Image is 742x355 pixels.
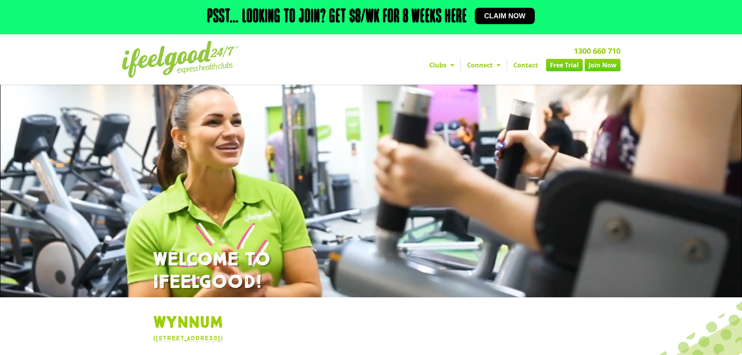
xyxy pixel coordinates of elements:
[153,334,223,342] a: ([STREET_ADDRESS])
[507,59,544,71] a: Contact
[574,46,620,56] a: 1300 660 710
[153,313,589,333] h1: Wynnum
[461,59,507,71] a: Connect
[207,8,467,26] h2: Psst… Looking to join? Get $8/wk for 8 weeks here
[153,249,589,293] h1: WELCOME TO IFEELGOOD!
[299,59,620,71] nav: Menu
[423,59,460,71] a: Clubs
[484,12,525,19] span: Claim now
[546,59,583,71] a: Free Trial
[585,59,620,71] a: Join Now
[475,8,535,24] a: Claim now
